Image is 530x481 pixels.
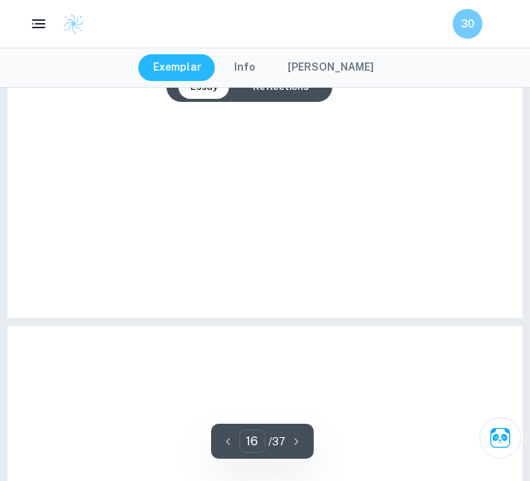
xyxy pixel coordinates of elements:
[453,9,482,39] button: 30
[273,54,389,81] button: [PERSON_NAME]
[54,13,85,35] a: Clastify logo
[268,433,285,450] p: / 37
[479,417,521,459] button: Ask Clai
[62,13,85,35] img: Clastify logo
[219,54,270,81] button: Info
[138,54,216,81] button: Exemplar
[459,16,476,32] h6: 30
